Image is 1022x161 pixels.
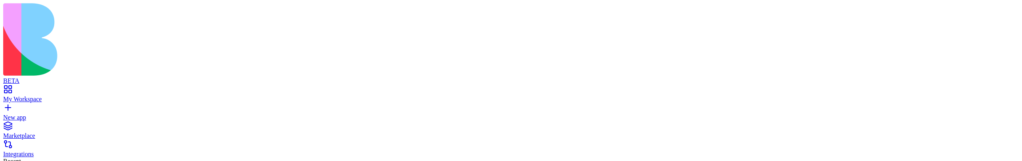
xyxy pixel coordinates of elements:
[3,3,324,76] img: logo
[3,151,1019,158] div: Integrations
[3,77,1019,84] div: BETA
[3,143,1019,158] a: Integrations
[3,70,1019,84] a: BETA
[3,125,1019,139] a: Marketplace
[3,96,1019,103] div: My Workspace
[3,132,1019,139] div: Marketplace
[3,107,1019,121] a: New app
[3,88,1019,103] a: My Workspace
[3,114,1019,121] div: New app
